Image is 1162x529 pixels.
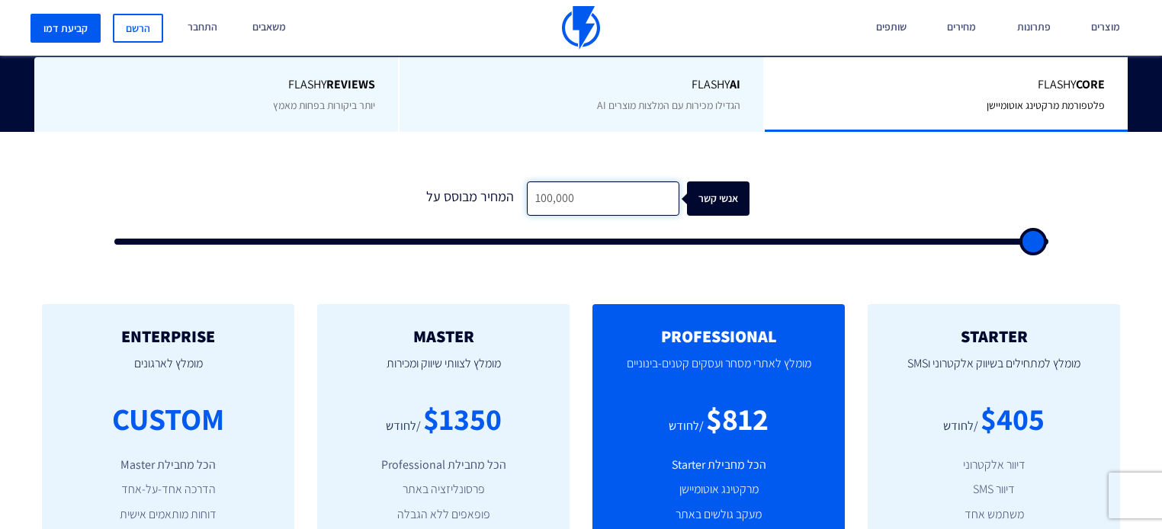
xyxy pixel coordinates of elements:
a: הרשם [113,14,163,43]
div: /לחודש [943,418,978,435]
li: הדרכה אחד-על-אחד [65,481,271,499]
div: /לחודש [669,418,704,435]
span: Flashy [422,76,740,94]
p: מומלץ לצוותי שיווק ומכירות [340,345,547,397]
span: Flashy [788,76,1105,94]
li: מרקטינג אוטומיישן [615,481,822,499]
div: המחיר מבוסס על [412,181,527,216]
b: Core [1076,76,1105,92]
li: מעקב גולשים באתר [615,506,822,524]
li: פופאפים ללא הגבלה [340,506,547,524]
li: דיוור SMS [891,481,1097,499]
div: $405 [981,397,1045,441]
div: $812 [706,397,769,441]
div: /לחודש [386,418,421,435]
li: הכל מחבילת Master [65,457,271,474]
li: פרסונליזציה באתר [340,481,547,499]
span: פלטפורמת מרקטינג אוטומיישן [987,98,1105,112]
li: דיוור אלקטרוני [891,457,1097,474]
div: CUSTOM [112,397,224,441]
li: דוחות מותאמים אישית [65,506,271,524]
li: הכל מחבילת Starter [615,457,822,474]
li: הכל מחבילת Professional [340,457,547,474]
h2: ENTERPRISE [65,327,271,345]
span: Flashy [57,76,376,94]
p: מומלץ לאתרי מסחר ועסקים קטנים-בינוניים [615,345,822,397]
span: יותר ביקורות בפחות מאמץ [273,98,375,112]
b: AI [730,76,740,92]
h2: PROFESSIONAL [615,327,822,345]
h2: STARTER [891,327,1097,345]
span: הגדילו מכירות עם המלצות מוצרים AI [597,98,740,112]
div: אנשי קשר [695,181,757,216]
p: מומלץ למתחילים בשיווק אלקטרוני וSMS [891,345,1097,397]
a: קביעת דמו [30,14,101,43]
li: משתמש אחד [891,506,1097,524]
div: $1350 [423,397,502,441]
b: REVIEWS [326,76,375,92]
h2: MASTER [340,327,547,345]
p: מומלץ לארגונים [65,345,271,397]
